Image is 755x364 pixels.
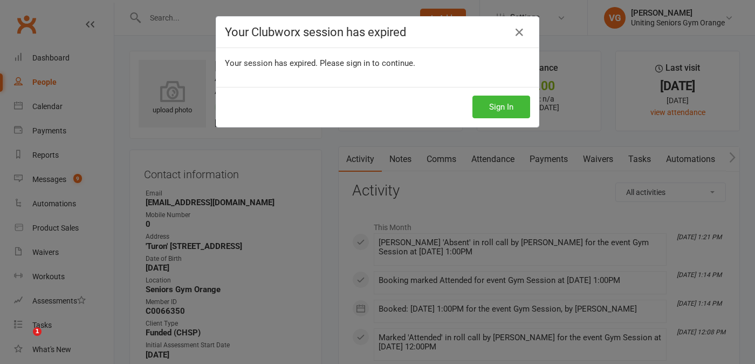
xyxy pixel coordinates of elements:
[225,58,415,68] span: Your session has expired. Please sign in to continue.
[33,327,42,336] span: 1
[511,24,528,41] a: Close
[472,96,530,118] button: Sign In
[11,327,37,353] iframe: Intercom live chat
[225,25,530,39] h4: Your Clubworx session has expired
